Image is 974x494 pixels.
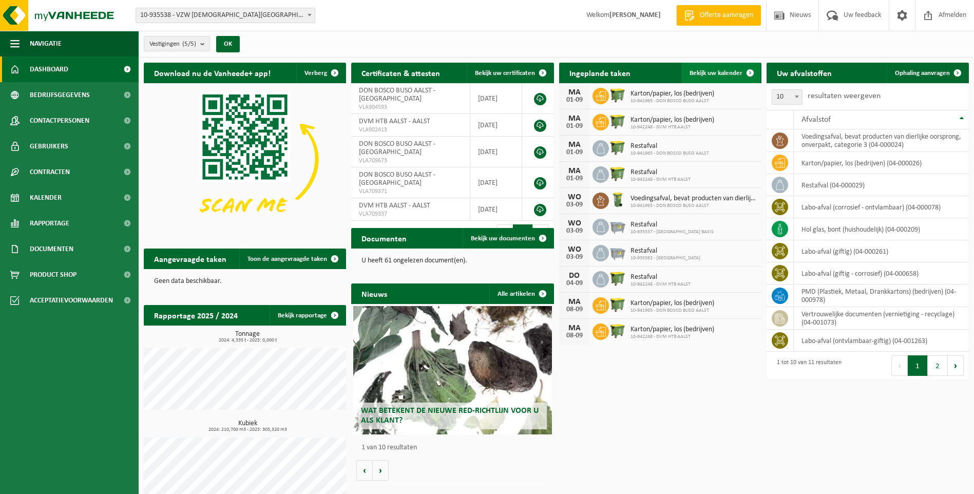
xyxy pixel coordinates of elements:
[136,8,315,23] span: 10-935538 - VZW PRIESTER DAENS COLLEGE - AALST
[631,90,714,98] span: Karton/papier, los (bedrijven)
[609,11,661,19] strong: [PERSON_NAME]
[359,202,430,210] span: DVM HTB AALST - AALST
[149,338,346,343] span: 2024: 4,335 t - 2025: 0,000 t
[489,283,553,304] a: Alle artikelen
[794,330,969,352] td: labo-afval (ontvlambaar-giftig) (04-001263)
[359,126,462,134] span: VLA902413
[772,354,842,377] div: 1 tot 10 van 11 resultaten
[30,108,89,134] span: Contactpersonen
[149,36,196,52] span: Vestigingen
[609,86,626,104] img: WB-1100-HPE-GN-50
[564,272,585,280] div: DO
[361,257,543,264] p: U heeft 61 ongelezen document(en).
[631,168,691,177] span: Restafval
[631,247,700,255] span: Restafval
[564,193,585,201] div: WO
[631,221,714,229] span: Restafval
[559,63,641,83] h2: Ingeplande taken
[564,123,585,130] div: 01-09
[631,98,714,104] span: 10-941965 - DON BOSCO BUSO AALST
[182,41,196,47] count: (5/5)
[467,63,553,83] a: Bekijk uw certificaten
[356,460,373,481] button: Vorige
[470,167,522,198] td: [DATE]
[463,228,553,249] a: Bekijk uw documenten
[631,273,691,281] span: Restafval
[681,63,760,83] a: Bekijk uw kalender
[30,56,68,82] span: Dashboard
[609,112,626,130] img: WB-1100-HPE-GN-50
[471,235,535,242] span: Bekijk uw documenten
[359,157,462,165] span: VLA709673
[564,97,585,104] div: 01-09
[359,140,435,156] span: DON BOSCO BUSO AALST - [GEOGRAPHIC_DATA]
[808,92,881,100] label: resultaten weergeven
[609,217,626,235] img: WB-2500-GAL-GY-01
[564,298,585,306] div: MA
[470,137,522,167] td: [DATE]
[239,249,345,269] a: Toon de aangevraagde taken
[359,118,430,125] span: DVM HTB AALST - AALST
[767,63,842,83] h2: Uw afvalstoffen
[30,159,70,185] span: Contracten
[690,70,742,77] span: Bekijk uw kalender
[772,90,802,104] span: 10
[564,280,585,287] div: 04-09
[895,70,950,77] span: Ophaling aanvragen
[631,195,756,203] span: Voedingsafval, bevat producten van dierlijke oorsprong, onverpakt, categorie 3
[351,228,417,248] h2: Documenten
[609,270,626,287] img: WB-1100-HPE-GN-50
[353,306,551,434] a: Wat betekent de nieuwe RED-richtlijn voor u als klant?
[772,89,803,105] span: 10
[216,36,240,52] button: OK
[794,129,969,152] td: voedingsafval, bevat producten van dierlijke oorsprong, onverpakt, categorie 3 (04-000024)
[794,196,969,218] td: labo-afval (corrosief - ontvlambaar) (04-000078)
[631,142,709,150] span: Restafval
[631,116,714,124] span: Karton/papier, los (bedrijven)
[296,63,345,83] button: Verberg
[564,219,585,227] div: WO
[794,218,969,240] td: hol glas, bont (huishoudelijk) (04-000209)
[247,256,327,262] span: Toon de aangevraagde taken
[30,31,62,56] span: Navigatie
[794,240,969,262] td: labo-afval (giftig) (04-000261)
[144,36,210,51] button: Vestigingen(5/5)
[609,296,626,313] img: WB-1100-HPE-GN-50
[631,255,700,261] span: 10-935562 - [GEOGRAPHIC_DATA]
[631,281,691,288] span: 10-942248 - DVM HTB AALST
[631,326,714,334] span: Karton/papier, los (bedrijven)
[564,141,585,149] div: MA
[361,444,548,451] p: 1 van 10 resultaten
[144,63,281,83] h2: Download nu de Vanheede+ app!
[631,308,714,314] span: 10-941965 - DON BOSCO BUSO AALST
[609,191,626,208] img: WB-0140-HPE-GN-50
[794,174,969,196] td: restafval (04-000029)
[30,185,62,211] span: Kalender
[794,152,969,174] td: karton/papier, los (bedrijven) (04-000026)
[609,322,626,339] img: WB-1100-HPE-GN-50
[359,171,435,187] span: DON BOSCO BUSO AALST - [GEOGRAPHIC_DATA]
[30,262,77,288] span: Product Shop
[631,334,714,340] span: 10-942248 - DVM HTB AALST
[891,355,908,376] button: Previous
[30,288,113,313] span: Acceptatievoorwaarden
[908,355,928,376] button: 1
[609,243,626,261] img: WB-2500-GAL-GY-01
[470,198,522,221] td: [DATE]
[631,150,709,157] span: 10-941965 - DON BOSCO BUSO AALST
[149,420,346,432] h3: Kubiek
[564,88,585,97] div: MA
[144,305,248,325] h2: Rapportage 2025 / 2024
[564,227,585,235] div: 03-09
[631,299,714,308] span: Karton/papier, los (bedrijven)
[359,87,435,103] span: DON BOSCO BUSO AALST - [GEOGRAPHIC_DATA]
[564,149,585,156] div: 01-09
[144,83,346,235] img: Download de VHEPlus App
[564,167,585,175] div: MA
[470,83,522,114] td: [DATE]
[564,175,585,182] div: 01-09
[609,165,626,182] img: WB-1100-HPE-GN-50
[676,5,761,26] a: Offerte aanvragen
[564,306,585,313] div: 08-09
[697,10,756,21] span: Offerte aanvragen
